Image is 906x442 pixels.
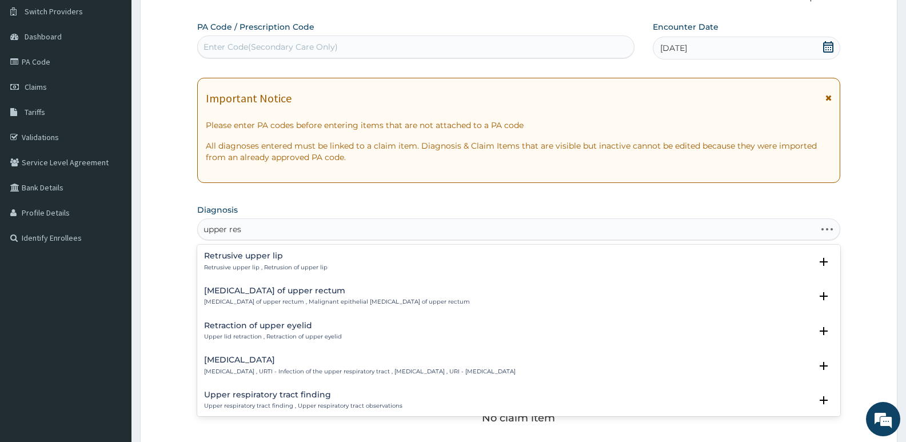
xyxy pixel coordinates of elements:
i: open select status [817,255,831,269]
p: No claim item [482,412,555,424]
p: Please enter PA codes before entering items that are not attached to a PA code [206,120,832,131]
p: Upper lid retraction , Retraction of upper eyelid [204,333,342,341]
div: Chat with us now [59,64,192,79]
i: open select status [817,359,831,373]
h4: [MEDICAL_DATA] of upper rectum [204,286,470,295]
i: open select status [817,324,831,338]
label: Diagnosis [197,204,238,216]
i: open select status [817,289,831,303]
p: All diagnoses entered must be linked to a claim item. Diagnosis & Claim Items that are visible bu... [206,140,832,163]
p: [MEDICAL_DATA] of upper rectum , Malignant epithelial [MEDICAL_DATA] of upper rectum [204,298,470,306]
textarea: Type your message and hit 'Enter' [6,312,218,352]
span: Dashboard [25,31,62,42]
i: open select status [817,393,831,407]
h4: Upper respiratory tract finding [204,391,402,399]
p: Upper respiratory tract finding , Upper respiratory tract observations [204,402,402,410]
span: Tariffs [25,107,45,117]
img: d_794563401_company_1708531726252_794563401 [21,57,46,86]
span: Claims [25,82,47,92]
div: Enter Code(Secondary Care Only) [203,41,338,53]
span: Switch Providers [25,6,83,17]
h4: [MEDICAL_DATA] [204,356,516,364]
div: Minimize live chat window [187,6,215,33]
p: Retrusive upper lip , Retrusion of upper lip [204,264,328,272]
span: [DATE] [660,42,687,54]
label: Encounter Date [653,21,719,33]
span: We're online! [66,144,158,260]
h4: Retraction of upper eyelid [204,321,342,330]
h1: Important Notice [206,92,292,105]
p: [MEDICAL_DATA] , URTI - Infection of the upper respiratory tract , [MEDICAL_DATA] , URI - [MEDICA... [204,368,516,376]
h4: Retrusive upper lip [204,252,328,260]
label: PA Code / Prescription Code [197,21,314,33]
